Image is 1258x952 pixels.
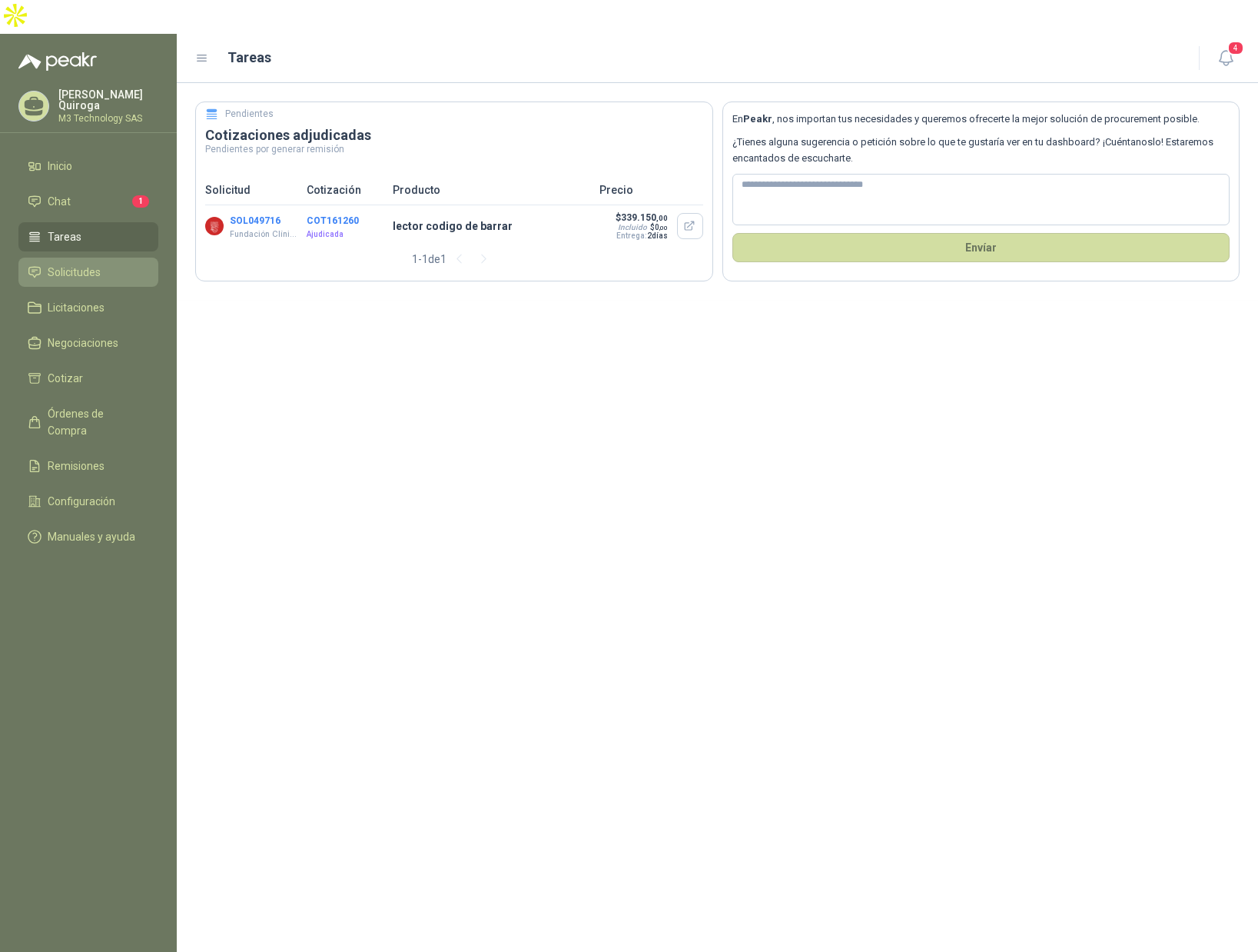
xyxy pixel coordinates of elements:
a: Chat1 [18,187,158,216]
p: lector codigo de barrar [393,218,590,235]
button: 4 [1212,45,1240,72]
span: Remisiones [48,458,105,474]
span: $ [650,223,668,231]
button: SOL049716 [230,215,280,226]
span: 1 [132,195,149,208]
p: Fundación Clínica Shaio [230,228,300,241]
a: Manuales y ayuda [18,522,158,551]
p: [PERSON_NAME] Quiroga [58,89,158,111]
button: COT161260 [307,215,359,226]
p: Precio [599,181,703,198]
p: ¿Tienes alguna sugerencia o petición sobre lo que te gustaría ver en tu dashboard? ¡Cuéntanoslo! ... [732,135,1230,166]
span: Chat [48,193,71,210]
span: ,00 [659,225,668,231]
a: Órdenes de Compra [18,399,158,445]
p: Cotización [307,181,383,198]
span: 339.150 [621,212,668,223]
span: Inicio [48,158,72,175]
a: Licitaciones [18,293,158,322]
span: 2 días [647,231,668,240]
a: Configuración [18,487,158,516]
span: Manuales y ayuda [48,528,135,545]
span: ,00 [656,214,668,222]
span: Tareas [48,228,81,245]
p: Ajudicada [307,228,383,241]
p: En , nos importan tus necesidades y queremos ofrecerte la mejor solución de procurement posible. [732,112,1230,127]
h3: Cotizaciones adjudicadas [205,126,703,145]
b: Peakr [743,113,772,125]
button: Envíar [732,233,1230,262]
span: Licitaciones [48,299,105,316]
span: Solicitudes [48,264,101,281]
p: $ [615,212,668,223]
span: Configuración [48,493,115,510]
a: Cotizar [18,364,158,393]
div: 1 - 1 de 1 [412,247,496,271]
p: Solicitud [205,181,297,198]
span: Negociaciones [48,335,118,351]
p: Entrega: [615,231,668,240]
a: Tareas [18,222,158,251]
a: Solicitudes [18,258,158,287]
a: Negociaciones [18,328,158,358]
img: Company Logo [205,217,224,235]
h5: Pendientes [225,107,274,121]
span: Cotizar [48,370,83,387]
span: Órdenes de Compra [48,405,144,439]
a: Inicio [18,151,158,181]
a: Remisiones [18,451,158,481]
h1: Tareas [227,47,271,68]
span: 0 [655,223,668,231]
p: M3 Technology SAS [58,114,158,123]
p: Producto [393,181,590,198]
img: Logo peakr [18,52,97,71]
span: 4 [1227,41,1244,55]
div: Incluido [618,223,647,231]
p: Pendientes por generar remisión [205,145,703,154]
